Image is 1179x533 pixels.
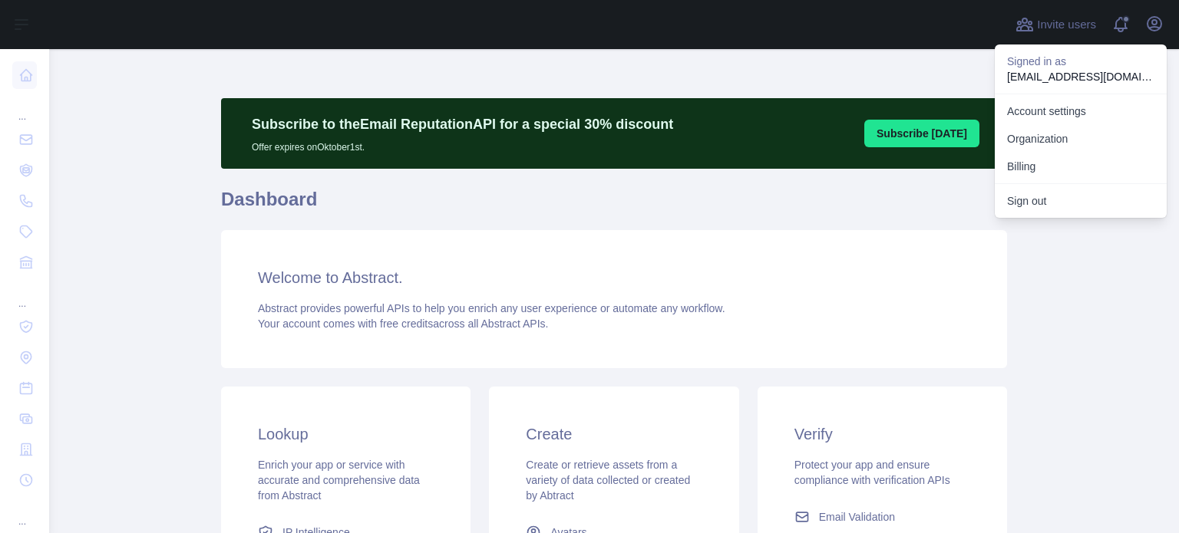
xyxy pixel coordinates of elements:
div: ... [12,497,37,528]
a: Account settings [995,97,1167,125]
button: Billing [995,153,1167,180]
p: [EMAIL_ADDRESS][DOMAIN_NAME] [1007,69,1154,84]
a: Organization [995,125,1167,153]
p: Signed in as [1007,54,1154,69]
span: Create or retrieve assets from a variety of data collected or created by Abtract [526,459,690,502]
span: Protect your app and ensure compliance with verification APIs [794,459,950,486]
h3: Verify [794,423,970,445]
button: Invite users [1012,12,1099,37]
h3: Create [526,423,702,445]
span: Invite users [1037,16,1096,34]
span: free credits [380,317,433,330]
span: Enrich your app or service with accurate and comprehensive data from Abstract [258,459,420,502]
h3: Lookup [258,423,434,445]
p: Subscribe to the Email Reputation API for a special 30 % discount [252,114,673,135]
button: Sign out [995,187,1167,215]
a: Email Validation [788,503,976,531]
div: ... [12,92,37,123]
button: Subscribe [DATE] [864,120,979,147]
h3: Welcome to Abstract. [258,267,970,288]
h1: Dashboard [221,187,1007,224]
div: ... [12,279,37,310]
span: Your account comes with across all Abstract APIs. [258,317,548,330]
p: Offer expires on Oktober 1st. [252,135,673,153]
span: Abstract provides powerful APIs to help you enrich any user experience or automate any workflow. [258,302,725,314]
span: Email Validation [819,509,895,525]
